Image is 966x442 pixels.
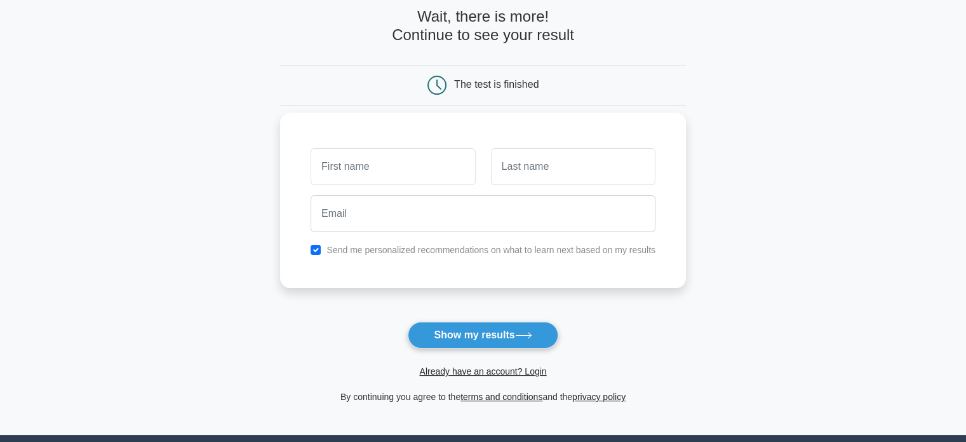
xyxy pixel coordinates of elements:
input: Last name [491,148,655,185]
div: The test is finished [454,79,539,90]
button: Show my results [408,322,558,349]
a: terms and conditions [460,392,542,402]
label: Send me personalized recommendations on what to learn next based on my results [326,245,655,255]
h4: Wait, there is more! Continue to see your result [280,8,686,45]
div: By continuing you agree to the and the [272,389,694,404]
a: Already have an account? Login [419,366,546,376]
input: First name [311,148,475,185]
input: Email [311,195,655,232]
a: privacy policy [572,392,626,402]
